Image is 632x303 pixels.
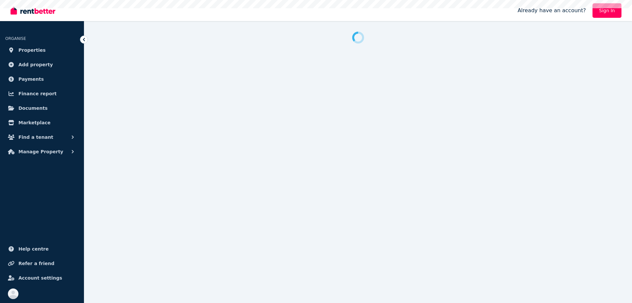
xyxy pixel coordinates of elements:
[5,271,79,285] a: Account settings
[18,148,63,156] span: Manage Property
[18,46,46,54] span: Properties
[5,36,26,41] span: ORGANISE
[5,145,79,158] button: Manage Property
[5,257,79,270] a: Refer a friend
[18,119,50,127] span: Marketplace
[5,87,79,100] a: Finance report
[18,133,53,141] span: Find a tenant
[5,58,79,71] a: Add property
[517,7,586,15] span: Already have an account?
[18,274,62,282] span: Account settings
[5,102,79,115] a: Documents
[5,44,79,57] a: Properties
[592,3,621,18] a: Sign In
[18,245,49,253] span: Help centre
[5,131,79,144] button: Find a tenant
[18,104,48,112] span: Documents
[5,242,79,256] a: Help centre
[11,6,55,15] img: RentBetter
[18,90,57,98] span: Finance report
[5,73,79,86] a: Payments
[18,259,54,267] span: Refer a friend
[18,75,44,83] span: Payments
[5,116,79,129] a: Marketplace
[18,61,53,69] span: Add property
